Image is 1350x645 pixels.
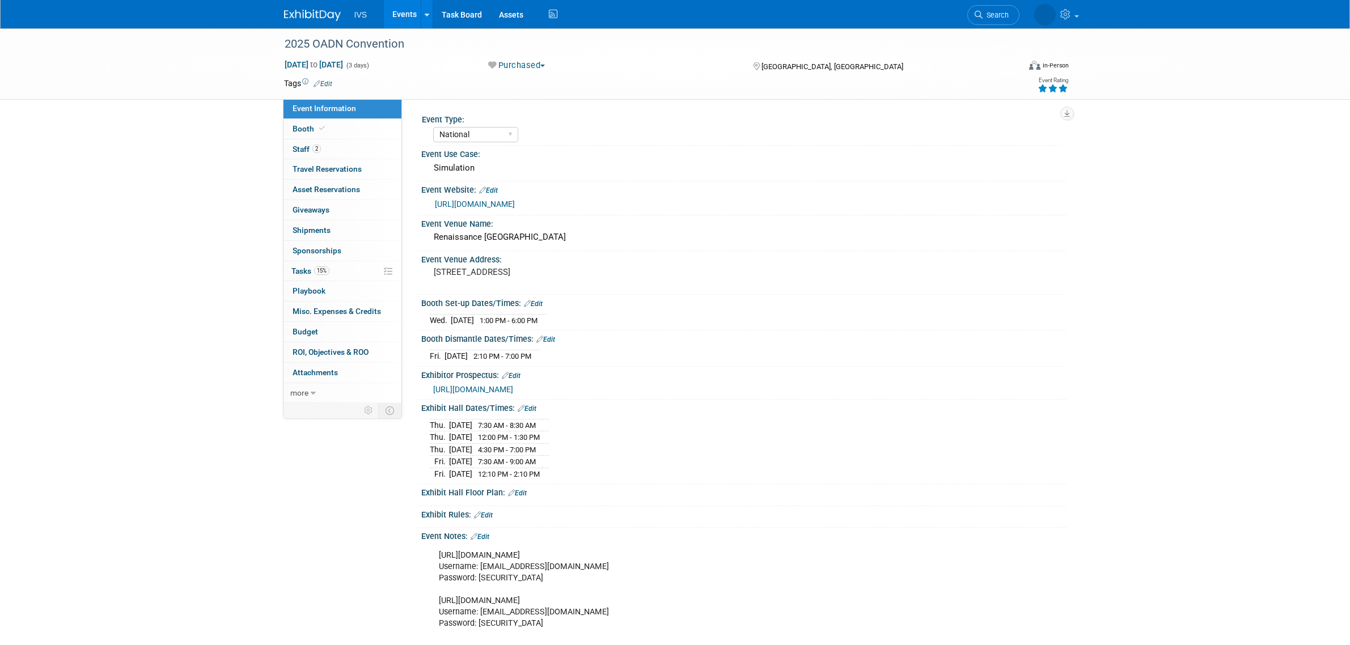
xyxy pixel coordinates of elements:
a: Edit [474,511,493,519]
span: Attachments [293,368,338,377]
span: Staff [293,145,321,154]
a: Event Information [283,99,401,118]
span: 2:10 PM - 7:00 PM [473,352,531,360]
span: 15% [314,266,329,275]
a: Giveaways [283,200,401,220]
a: Edit [479,186,498,194]
a: [URL][DOMAIN_NAME] [435,200,515,209]
div: Exhibitor Prospectus: [421,367,1067,381]
td: Fri. [430,350,445,362]
span: 7:30 AM - 9:00 AM [478,457,536,466]
div: 2025 OADN Convention [281,34,1002,54]
a: Tasks15% [283,261,401,281]
td: Toggle Event Tabs [378,403,401,418]
span: Travel Reservations [293,164,362,173]
img: Kyle Shelstad [1034,4,1056,26]
span: Playbook [293,286,325,295]
a: Shipments [283,220,401,240]
a: Edit [524,300,543,308]
a: Edit [314,80,332,88]
div: In-Person [1042,61,1069,70]
span: Giveaways [293,205,329,214]
span: 4:30 PM - 7:00 PM [478,445,536,454]
td: Tags [284,78,332,89]
a: Edit [471,533,489,541]
td: [DATE] [449,456,472,468]
span: 7:30 AM - 8:30 AM [478,421,536,430]
img: ExhibitDay [284,10,341,21]
span: Search [983,11,1009,19]
a: Sponsorships [283,241,401,261]
div: Event Notes: [421,528,1067,542]
td: Wed. [430,314,451,326]
div: Exhibit Hall Floor Plan: [421,484,1067,499]
a: Booth [283,119,401,139]
div: Event Rating [1038,78,1068,83]
span: Misc. Expenses & Credits [293,307,381,316]
div: Event Venue Address: [421,251,1067,265]
td: [DATE] [445,350,468,362]
span: 12:10 PM - 2:10 PM [478,470,540,478]
div: Booth Set-up Dates/Times: [421,295,1067,309]
td: Fri. [430,468,449,479]
div: Booth Dismantle Dates/Times: [421,330,1067,345]
div: Event Format [953,59,1069,76]
a: ROI, Objectives & ROO [283,342,401,362]
td: Thu. [430,443,449,456]
td: [DATE] [449,419,472,431]
a: Travel Reservations [283,159,401,179]
span: 12:00 PM - 1:30 PM [478,433,540,442]
button: Purchased [484,60,549,71]
td: [DATE] [449,431,472,444]
a: Edit [502,372,520,380]
span: Asset Reservations [293,185,360,194]
div: Event Type: [422,111,1061,125]
td: [DATE] [449,443,472,456]
a: Budget [283,322,401,342]
td: [DATE] [451,314,474,326]
a: [URL][DOMAIN_NAME] [433,385,513,394]
a: Playbook [283,281,401,301]
a: Edit [508,489,527,497]
span: Booth [293,124,327,133]
div: Exhibit Rules: [421,506,1067,521]
a: Attachments [283,363,401,383]
div: Event Venue Name: [421,215,1067,230]
a: Edit [518,405,536,413]
span: (3 days) [345,62,369,69]
div: Event Use Case: [421,146,1067,160]
i: Booth reservation complete [319,125,325,131]
span: IVS [354,10,367,19]
pre: [STREET_ADDRESS] [434,267,678,277]
span: 2 [312,145,321,153]
td: Thu. [430,431,449,444]
span: to [308,60,319,69]
div: Simulation [430,159,1058,177]
a: more [283,383,401,403]
td: [DATE] [449,468,472,479]
img: Format-Inperson.png [1029,61,1040,70]
span: Sponsorships [293,246,341,255]
a: Edit [536,336,555,343]
span: ROI, Objectives & ROO [293,347,369,357]
td: Thu. [430,419,449,431]
a: Staff2 [283,139,401,159]
span: Tasks [291,266,329,275]
span: [GEOGRAPHIC_DATA], [GEOGRAPHIC_DATA] [761,62,903,71]
div: Exhibit Hall Dates/Times: [421,400,1067,414]
div: Renaissance [GEOGRAPHIC_DATA] [430,228,1058,246]
td: Personalize Event Tab Strip [359,403,379,418]
span: Event Information [293,104,356,113]
a: Asset Reservations [283,180,401,200]
a: Search [967,5,1019,25]
a: Misc. Expenses & Credits [283,302,401,321]
span: 1:00 PM - 6:00 PM [480,316,538,325]
span: Shipments [293,226,331,235]
div: Event Website: [421,181,1067,196]
span: Budget [293,327,318,336]
span: [DATE] [DATE] [284,60,344,70]
span: more [290,388,308,397]
td: Fri. [430,456,449,468]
